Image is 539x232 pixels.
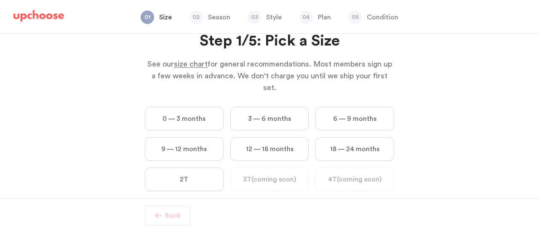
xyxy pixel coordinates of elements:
label: 3 — 6 months [230,107,309,131]
span: 02 [189,11,203,24]
p: Season [208,12,230,22]
span: 04 [299,11,313,24]
label: 0 — 3 months [145,107,224,131]
label: 9 — 12 months [145,137,224,161]
label: 18 — 24 months [315,137,394,161]
p: Plan [318,12,331,22]
h2: Step 1/5: Pick a Size [145,31,394,51]
span: 03 [248,11,261,24]
a: UpChoose [13,10,64,26]
span: 01 [141,11,154,24]
p: Style [266,12,282,22]
img: UpChoose [13,10,64,22]
button: Back [145,205,190,226]
label: 4T (coming soon) [315,168,394,191]
label: 6 — 9 months [315,107,394,131]
label: 3T (coming soon) [230,168,309,191]
span: 05 [348,11,362,24]
p: Back [165,211,181,221]
p: See our for general recommendations. Most members sign up a few weeks in advance. We don't charge... [145,58,394,93]
span: size chart [174,60,208,68]
label: 2T [145,168,224,191]
p: Size [159,12,172,22]
p: Condition [367,12,398,22]
label: 12 — 18 months [230,137,309,161]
